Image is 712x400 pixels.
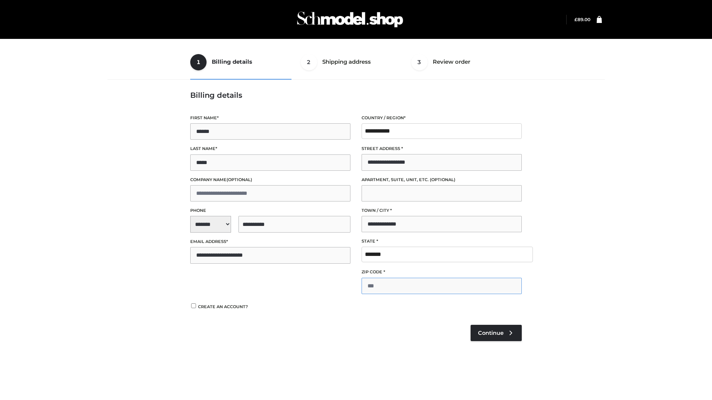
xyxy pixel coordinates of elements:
label: Town / City [362,207,522,214]
label: ZIP Code [362,269,522,276]
span: (optional) [430,177,455,182]
label: State [362,238,522,245]
a: £89.00 [574,17,590,22]
a: Continue [471,325,522,341]
label: Phone [190,207,350,214]
label: Street address [362,145,522,152]
span: Create an account? [198,304,248,309]
span: £ [574,17,577,22]
img: Schmodel Admin 964 [294,5,406,34]
bdi: 89.00 [574,17,590,22]
label: Company name [190,176,350,183]
h3: Billing details [190,91,522,100]
label: Email address [190,238,350,245]
label: Last name [190,145,350,152]
input: Create an account? [190,303,197,308]
label: Country / Region [362,114,522,121]
span: (optional) [227,177,252,182]
label: Apartment, suite, unit, etc. [362,176,522,183]
span: Continue [478,330,504,336]
label: First name [190,114,350,121]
